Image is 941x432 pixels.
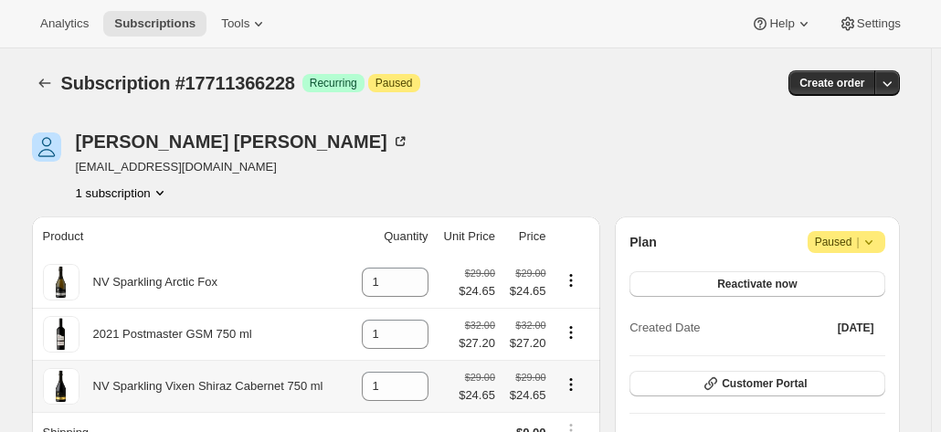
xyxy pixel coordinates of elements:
[629,233,657,251] h2: Plan
[769,16,794,31] span: Help
[350,216,433,257] th: Quantity
[310,76,357,90] span: Recurring
[61,73,295,93] span: Subscription #17711366228
[79,325,252,343] div: 2021 Postmaster GSM 750 ml
[629,371,884,396] button: Customer Portal
[79,273,218,291] div: NV Sparkling Arctic Fox
[827,315,885,341] button: [DATE]
[857,16,901,31] span: Settings
[210,11,279,37] button: Tools
[515,268,545,279] small: $29.00
[465,372,495,383] small: $29.00
[465,320,495,331] small: $32.00
[717,277,797,291] span: Reactivate now
[828,11,912,37] button: Settings
[103,11,206,37] button: Subscriptions
[629,271,884,297] button: Reactivate now
[375,76,413,90] span: Paused
[788,70,875,96] button: Create order
[32,132,61,162] span: David Baker
[465,268,495,279] small: $29.00
[114,16,196,31] span: Subscriptions
[40,16,89,31] span: Analytics
[32,216,351,257] th: Product
[799,76,864,90] span: Create order
[556,374,586,395] button: Product actions
[221,16,249,31] span: Tools
[506,282,546,300] span: $24.65
[79,377,323,395] div: NV Sparkling Vixen Shiraz Cabernet 750 ml
[434,216,501,257] th: Unit Price
[856,235,859,249] span: |
[32,70,58,96] button: Subscriptions
[629,319,700,337] span: Created Date
[76,158,409,176] span: [EMAIL_ADDRESS][DOMAIN_NAME]
[506,334,546,353] span: $27.20
[556,322,586,342] button: Product actions
[740,11,823,37] button: Help
[459,282,495,300] span: $24.65
[556,270,586,290] button: Product actions
[459,334,495,353] span: $27.20
[501,216,552,257] th: Price
[515,320,545,331] small: $32.00
[838,321,874,335] span: [DATE]
[76,184,169,202] button: Product actions
[815,233,878,251] span: Paused
[459,386,495,405] span: $24.65
[76,132,409,151] div: [PERSON_NAME] [PERSON_NAME]
[29,11,100,37] button: Analytics
[506,386,546,405] span: $24.65
[722,376,807,391] span: Customer Portal
[515,372,545,383] small: $29.00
